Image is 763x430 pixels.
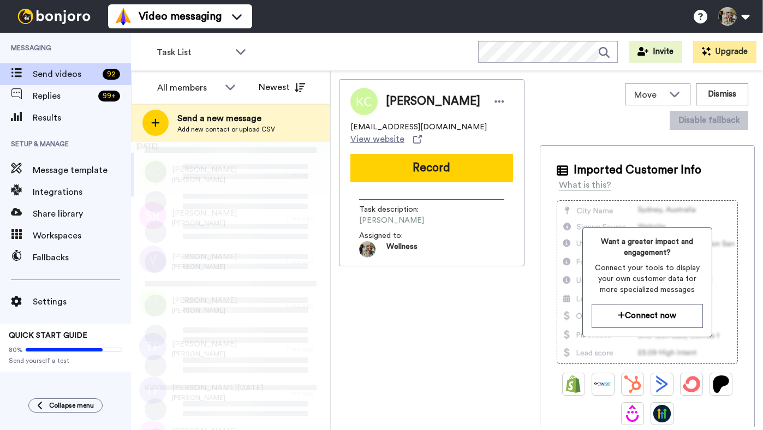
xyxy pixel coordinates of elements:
[172,219,237,228] span: [PERSON_NAME]
[350,154,513,182] button: Record
[172,208,237,219] span: [PERSON_NAME]
[103,69,120,80] div: 92
[287,345,325,354] div: 1 mo ago
[624,375,641,393] img: Hubspot
[33,68,98,81] span: Send videos
[172,383,263,393] span: [PERSON_NAME][DATE]
[359,204,436,215] span: Task description :
[287,258,325,266] div: 1 mo ago
[251,76,313,98] button: Newest
[139,9,222,24] span: Video messaging
[9,332,87,339] span: QUICK START GUIDE
[98,91,120,101] div: 99 +
[287,170,325,179] div: 1 mo ago
[287,389,325,397] div: 1 mo ago
[33,229,131,242] span: Workspaces
[172,350,237,359] span: [PERSON_NAME]
[712,375,730,393] img: Patreon
[350,122,487,133] span: [EMAIL_ADDRESS][DOMAIN_NAME]
[33,207,131,220] span: Share library
[172,393,263,402] span: [PERSON_NAME]
[13,9,95,24] img: bj-logo-header-white.svg
[157,46,230,59] span: Task List
[386,93,480,110] span: [PERSON_NAME]
[350,133,422,146] a: View website
[177,112,275,125] span: Send a new message
[359,241,375,258] img: 39b86c4d-d072-4cd0-a29d-c4ae1ed2441f-1580358127.jpg
[629,41,682,63] button: Invite
[9,345,23,354] span: 80%
[386,241,418,258] span: Wellness
[177,125,275,134] span: Add new contact or upload CSV
[359,215,463,226] span: [PERSON_NAME]
[592,262,704,295] span: Connect your tools to display your own customer data for more specialized messages
[359,230,436,241] span: Assigned to:
[33,295,131,308] span: Settings
[653,405,671,422] img: GoHighLevel
[565,375,582,393] img: Shopify
[172,306,237,315] span: [PERSON_NAME]
[49,401,94,410] span: Collapse menu
[33,251,131,264] span: Fallbacks
[131,142,330,153] div: [DATE]
[287,214,325,223] div: 1 mo ago
[696,83,748,105] button: Dismiss
[634,88,664,101] span: Move
[683,375,700,393] img: ConvertKit
[624,405,641,422] img: Drip
[157,81,219,94] div: All members
[287,301,325,310] div: 1 mo ago
[9,356,122,365] span: Send yourself a test
[172,175,237,184] span: [PERSON_NAME]
[139,289,166,316] img: tt.png
[33,164,131,177] span: Message template
[559,178,611,192] div: What is this?
[139,377,166,404] img: tp.png
[172,262,237,271] span: [PERSON_NAME]
[653,375,671,393] img: ActiveCampaign
[350,133,404,146] span: View website
[115,8,132,25] img: vm-color.svg
[172,164,237,175] span: [PERSON_NAME]
[172,295,237,306] span: [PERSON_NAME]
[33,89,94,103] span: Replies
[693,41,756,63] button: Upgrade
[670,111,748,130] button: Disable fallback
[350,88,378,115] img: Image of Kim Campbell
[592,304,704,327] button: Connect now
[574,162,701,178] span: Imported Customer Info
[33,186,131,199] span: Integrations
[592,236,704,258] span: Want a greater impact and engagement?
[594,375,612,393] img: Ontraport
[139,333,166,360] img: tp.png
[139,202,166,229] img: sr.png
[172,339,237,350] span: [PERSON_NAME]
[172,252,237,262] span: [PERSON_NAME]
[33,111,131,124] span: Results
[28,398,103,413] button: Collapse menu
[139,246,166,273] img: v.png
[139,158,166,186] img: kc.png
